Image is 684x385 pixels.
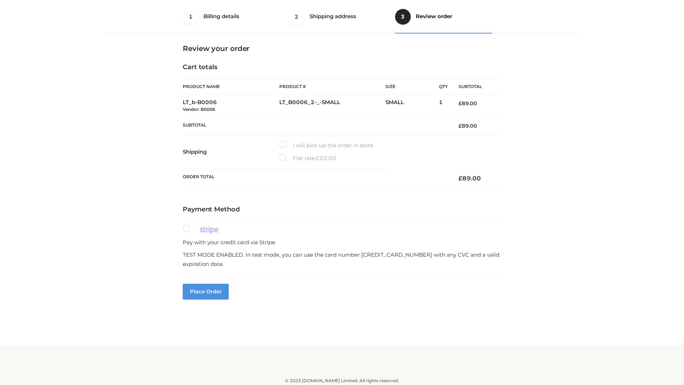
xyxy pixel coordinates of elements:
th: Order Total [183,169,448,188]
label: I will pick up the order in store. [279,141,374,150]
h3: Review your order [183,44,501,53]
bdi: 20.00 [316,155,336,161]
div: © 2025 [DOMAIN_NAME] Limited. All rights reserved. [106,377,578,384]
th: Size [385,79,435,95]
th: Product Name [183,78,279,95]
td: LT_B0006_2-_-SMALL [279,95,385,117]
span: £ [458,100,462,107]
th: Qty [439,78,448,95]
label: Flat rate: [279,154,336,163]
h4: Cart totals [183,63,501,71]
small: Vendor: B0006 [183,107,215,112]
button: Place order [183,284,229,299]
td: SMALL [385,95,439,117]
th: Product # [279,78,385,95]
span: £ [458,123,462,129]
th: Shipping [183,135,279,169]
th: Subtotal [448,79,501,95]
td: LT_b-B0006 [183,95,279,117]
p: Pay with your credit card via Stripe. [183,238,501,247]
bdi: 89.00 [458,123,477,129]
bdi: 89.00 [458,100,477,107]
span: £ [458,175,462,182]
th: Subtotal [183,117,448,134]
p: TEST MODE ENABLED. In test mode, you can use the card number [CREDIT_CARD_NUMBER] with any CVC an... [183,250,501,268]
span: £ [316,155,320,161]
h4: Payment Method [183,206,501,214]
bdi: 89.00 [458,175,481,182]
td: 1 [439,95,448,117]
